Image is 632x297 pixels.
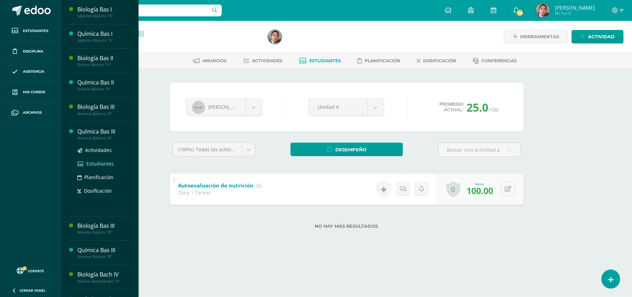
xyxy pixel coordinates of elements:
[19,288,46,293] span: Cerrar panel
[365,58,400,63] span: Planificación
[467,185,494,196] span: 100.00
[77,62,130,67] div: Octavo Básicos "A"
[77,246,130,259] a: Química Bas IIINoveno Básicos "B"
[77,128,130,136] div: Química Bas III
[357,55,400,66] a: Planificación
[77,6,130,14] div: Biología Bas I
[516,9,524,17] span: 20
[77,30,130,43] a: Química Bas ISéptimo Básicos "A"
[520,30,559,43] span: Herramientas
[77,222,130,230] div: Biología Bas III
[438,143,521,156] input: Buscar una actividad aquí...
[290,143,403,156] a: Desempeño
[77,254,130,259] div: Noveno Básicos "B"
[85,147,112,153] span: Actividades
[488,106,498,113] span: /100
[77,279,130,284] div: Décimo Bachillerato "A"
[84,174,113,180] span: Planificación
[77,87,130,91] div: Octavo Básicos "A"
[23,28,48,34] span: Estudiantes
[77,54,130,67] a: Biología Bas IIOctavo Básicos "A"
[77,79,130,87] div: Química Bas II
[335,143,366,156] span: Desempeño
[481,58,517,63] span: Conferencias
[77,146,130,154] a: Actividades
[209,104,247,110] span: [PERSON_NAME]
[77,160,130,168] a: Estudiantes
[77,187,130,195] a: Dosificación
[417,55,456,66] a: Dosificación
[77,79,130,91] a: Química Bas IIOctavo Básicos "A"
[77,54,130,62] div: Biología Bas II
[466,100,488,115] span: 25.0
[6,82,56,103] a: Mis cursos
[504,30,568,43] a: Herramientas
[588,30,615,43] span: Actividad
[77,271,130,283] a: Biología Bach IVDécimo Bachillerato "A"
[77,173,130,181] a: Planificación
[84,187,112,194] span: Dosificación
[23,69,44,74] span: Asistencia
[6,62,56,82] a: Asistencia
[178,180,290,191] a: Autoevaluación de nutrición (Sobre 100.0)
[196,146,282,153] span: Todas las actividades de esta unidad
[77,103,130,111] div: Biología Bas III
[268,30,282,44] img: 045b1e7a8ae5b45e72d08cce8d27521f.png
[439,102,464,113] span: Promedio actual:
[6,41,56,62] a: Disciplina
[77,111,130,116] div: Noveno Básicos "A"
[178,189,262,196] div: Zona 1 Tareas
[77,6,130,18] a: Biología Bas ISéptimo Básicos "A"
[202,58,227,63] span: Anuncios
[66,5,222,16] input: Busca un usuario...
[28,268,44,273] span: Soporte
[243,55,283,66] a: Actividades
[299,55,341,66] a: Estudiantes
[77,136,130,141] div: Noveno Básicos "A"
[77,103,130,116] a: Biología Bas IIINoveno Básicos "A"
[467,182,494,186] div: Nota:
[170,224,524,229] label: No hay más resultados
[192,101,205,114] img: 40x40
[77,38,130,43] div: Séptimo Básicos "A"
[178,182,254,189] b: Autoevaluación de nutrición
[555,4,595,11] span: [PERSON_NAME]
[77,246,130,254] div: Química Bas III
[555,10,595,16] span: Mi Perfil
[309,99,384,116] a: Unidad 4
[318,99,359,115] span: Unidad 4
[77,14,130,18] div: Séptimo Básicos "A"
[77,128,130,141] a: Química Bas IIINoveno Básicos "A"
[193,55,227,66] a: Anuncios
[23,49,43,54] span: Disciplina
[77,271,130,279] div: Biología Bach IV
[6,103,56,123] a: Archivos
[86,160,114,167] span: Estudiantes
[8,266,53,275] a: Soporte
[256,182,290,189] strong: (Sobre 100.0)
[77,30,130,38] div: Química Bas I
[309,58,341,63] span: Estudiantes
[178,146,194,153] span: (100%)
[473,55,517,66] a: Conferencias
[77,230,130,235] div: Noveno Básicos "B"
[423,58,456,63] span: Dosificación
[6,21,56,41] a: Estudiantes
[173,143,255,156] a: (100%)Todas las actividades de esta unidad
[536,3,550,17] img: 045b1e7a8ae5b45e72d08cce8d27521f.png
[187,99,262,116] a: [PERSON_NAME]
[77,222,130,235] a: Biología Bas IIINoveno Básicos "B"
[23,89,45,95] span: Mis cursos
[87,38,260,45] div: Noveno Básicos 'A'
[252,58,283,63] span: Actividades
[446,181,460,197] a: 0
[572,30,624,43] a: Actividad
[87,29,260,38] h1: Biología Bas III
[23,110,42,115] span: Archivos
